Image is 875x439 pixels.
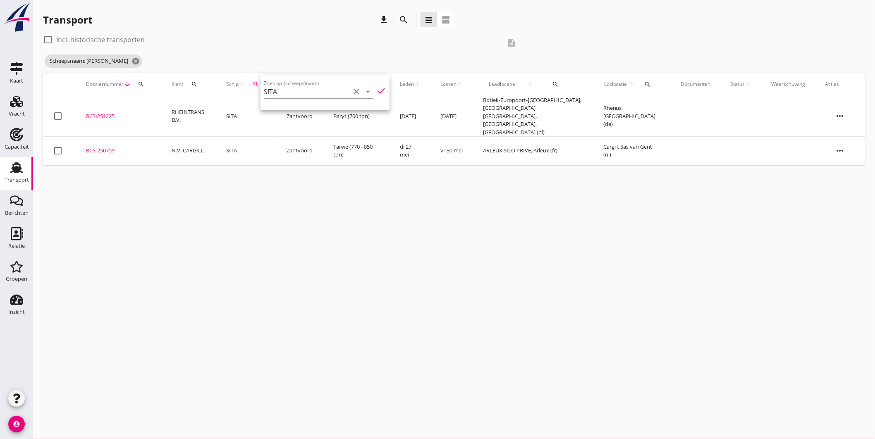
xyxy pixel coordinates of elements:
div: Groepen [6,276,27,282]
span: Lossen [441,81,457,88]
i: more_horiz [829,104,852,128]
div: Transport [5,177,29,183]
td: SITA [216,137,277,165]
i: search [138,81,144,88]
div: Berichten [5,210,29,216]
i: arrow_upward [457,81,464,88]
td: N.V. CARGILL [162,137,216,165]
div: BCS-250759 [86,147,152,155]
td: Baryt (700 ton) [323,96,390,137]
img: logo-small.a267ee39.svg [2,2,31,33]
div: Kaart [10,78,23,83]
i: arrow_upward [628,81,636,88]
div: Documenten [681,81,711,88]
div: Relatie [8,243,25,249]
div: Capaciteit [5,144,29,149]
td: ARLEUX SILO PRIVE, Arleux (fr) [473,137,593,165]
div: Inzicht [8,309,25,315]
i: search [253,81,259,88]
td: Zantvoord [277,96,323,137]
i: search [399,15,409,25]
i: view_agenda [441,15,451,25]
i: cancel [131,57,140,65]
i: check [376,86,386,96]
span: Laden [400,81,414,88]
i: clear [351,87,361,97]
div: Klant [172,74,206,94]
i: search [552,81,559,88]
input: Zoek op (scheeps)naam [264,85,350,98]
i: arrow_drop_down [363,87,373,97]
i: download [379,15,389,25]
span: Laadlocatie [483,81,521,88]
span: Scheepsnaam: [PERSON_NAME] [45,55,142,68]
i: account_circle [8,416,25,432]
td: Botlek-Europoort-[GEOGRAPHIC_DATA], [GEOGRAPHIC_DATA] [GEOGRAPHIC_DATA], [GEOGRAPHIC_DATA], [GEOG... [473,96,593,137]
td: [DATE] [431,96,473,137]
i: arrow_upward [745,81,752,88]
td: Rhenus, [GEOGRAPHIC_DATA] (de) [593,96,671,137]
td: Tarwe (770 - 850 ton) [323,137,390,165]
span: Loslocatie [603,81,628,88]
td: [DATE] [390,96,431,137]
i: search [191,81,198,88]
i: more_horiz [829,139,852,162]
i: arrow_downward [124,81,130,88]
span: Dossiernummer [86,81,124,88]
td: SITA [216,96,277,137]
span: Schip [226,81,239,88]
label: Incl. historische transporten [56,36,145,44]
div: Acties [825,81,855,88]
span: Status [731,81,745,88]
td: di 27 mei [390,137,431,165]
td: RHEINTRANS B.V. [162,96,216,137]
i: arrow_upward [414,81,421,88]
td: Cargill, Sas van Gent (nl) [593,137,671,165]
div: BCS-251225 [86,112,152,121]
div: Transport [43,13,92,26]
td: Zantvoord [277,137,323,165]
div: Vracht [9,111,25,116]
td: vr 30 mei [431,137,473,165]
i: view_headline [424,15,434,25]
i: search [645,81,651,88]
i: arrow_upward [521,81,539,88]
div: Waarschuwing [772,81,806,88]
i: arrow_upward [239,81,245,88]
